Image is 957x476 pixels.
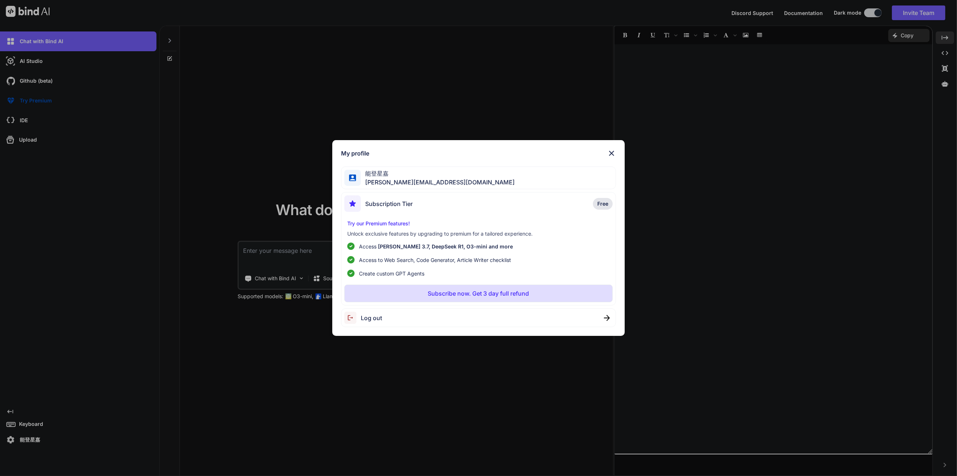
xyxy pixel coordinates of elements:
[344,312,361,324] img: logout
[341,149,369,158] h1: My profile
[365,199,413,208] span: Subscription Tier
[361,314,382,322] span: Log out
[349,175,356,181] img: profile
[361,169,515,178] span: 能登星嘉
[347,230,610,237] p: Unlock exclusive features by upgrading to premium for a tailored experience.
[361,178,515,187] span: [PERSON_NAME][EMAIL_ADDRESS][DOMAIN_NAME]
[359,256,511,264] span: Access to Web Search, Code Generator, Article Writer checklist
[344,285,613,302] button: Subscribe now. Get 3 day full refund
[428,289,529,298] p: Subscribe now. Get 3 day full refund
[359,270,424,277] span: Create custom GPT Agents
[347,243,355,250] img: checklist
[604,315,610,321] img: close
[359,243,513,250] p: Access
[378,243,513,250] span: [PERSON_NAME] 3.7, DeepSeek R1, O3-mini and more
[347,220,610,227] p: Try our Premium features!
[347,256,355,263] img: checklist
[344,195,361,212] img: subscription
[347,270,355,277] img: checklist
[597,200,608,207] span: Free
[607,149,616,158] img: close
